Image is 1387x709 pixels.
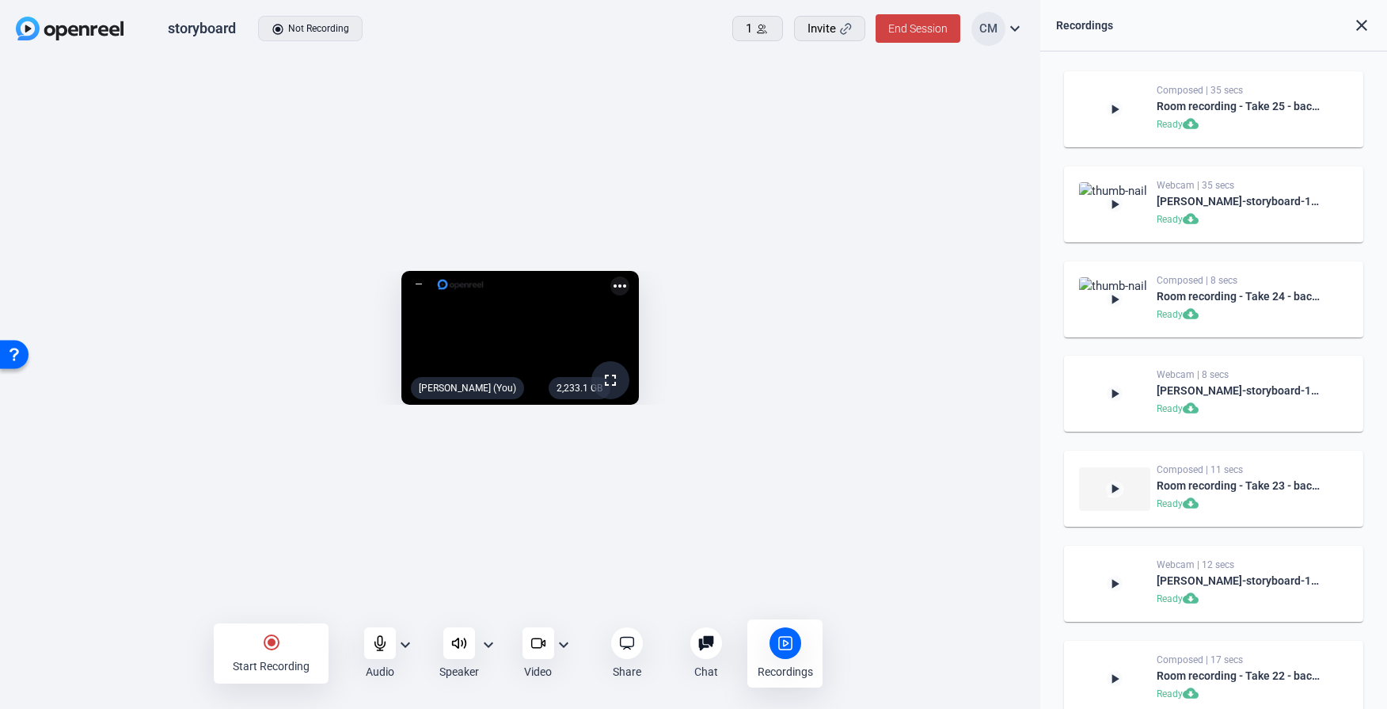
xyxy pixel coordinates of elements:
div: Audio [366,664,394,680]
img: thumb-nail [1079,372,1150,416]
div: CM [971,12,1005,46]
span: 1 [746,20,752,38]
mat-icon: cloud_download [1183,400,1202,419]
div: Room recording - Take 23 - backup [1157,476,1321,495]
mat-icon: play_arrow [1107,101,1123,117]
div: Recordings [758,664,813,680]
mat-icon: play_arrow [1107,196,1123,212]
img: thumb-nail [1079,657,1150,700]
div: [PERSON_NAME]-storyboard-1756846256812-webcam [1157,571,1321,590]
div: Chat [694,664,718,680]
div: Share [613,664,641,680]
img: logo [436,276,484,292]
mat-icon: more_horiz [610,276,629,295]
div: [PERSON_NAME]-storyboard-1756846274560-webcam [1157,381,1321,400]
div: Ready [1157,400,1321,419]
mat-icon: expand_more [396,635,415,654]
div: Video [524,664,552,680]
div: 2,233.1 GB [549,377,610,399]
button: End Session [876,14,960,43]
span: Invite [807,20,836,38]
mat-icon: cloud_download [1183,495,1202,514]
mat-icon: cloud_download [1183,590,1202,609]
img: thumb-nail [1079,182,1150,226]
span: End Session [888,22,948,35]
div: Ready [1157,211,1321,230]
mat-icon: play_arrow [1107,671,1123,687]
div: [PERSON_NAME]-storyboard-1756846289872-webcam [1157,192,1321,211]
div: Webcam | 8 secs [1157,368,1321,381]
div: Ready [1157,495,1321,514]
mat-icon: play_arrow [1107,292,1123,307]
mat-icon: expand_more [479,635,498,654]
div: Webcam | 12 secs [1157,558,1321,571]
mat-icon: play_arrow [1107,386,1123,402]
mat-icon: cloud_download [1183,306,1202,325]
div: Ready [1157,306,1321,325]
mat-icon: cloud_download [1183,685,1202,704]
div: Speaker [439,664,479,680]
div: Room recording - Take 24 - backup [1157,287,1321,306]
img: OpenReel logo [16,17,123,40]
div: Composed | 8 secs [1157,274,1321,287]
div: Webcam | 35 secs [1157,179,1321,192]
mat-icon: close [1352,16,1371,35]
div: Composed | 11 secs [1157,463,1321,476]
mat-icon: fullscreen [601,371,620,390]
div: Room recording - Take 22 - backup [1157,666,1321,685]
div: Ready [1157,685,1321,704]
img: thumb-nail [1079,467,1150,511]
button: Invite [794,16,865,41]
img: thumb-nail [1079,277,1150,321]
div: Ready [1157,116,1321,135]
mat-icon: play_arrow [1107,576,1123,592]
img: thumb-nail [1079,562,1150,605]
mat-icon: expand_more [1005,19,1024,38]
div: Room recording - Take 25 - backup [1157,97,1321,116]
div: storyboard [168,19,236,38]
mat-icon: cloud_download [1183,116,1202,135]
mat-icon: play_arrow [1107,481,1123,497]
div: Recordings [1056,16,1113,35]
mat-icon: cloud_download [1183,211,1202,230]
div: [PERSON_NAME] (You) [411,377,524,399]
div: Composed | 17 secs [1157,654,1321,666]
div: Start Recording [233,658,310,674]
div: Composed | 35 secs [1157,84,1321,97]
mat-icon: expand_more [554,635,573,654]
button: 1 [732,16,783,41]
img: thumb-nail [1079,88,1150,132]
div: Ready [1157,590,1321,609]
mat-icon: radio_button_checked [262,633,281,652]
